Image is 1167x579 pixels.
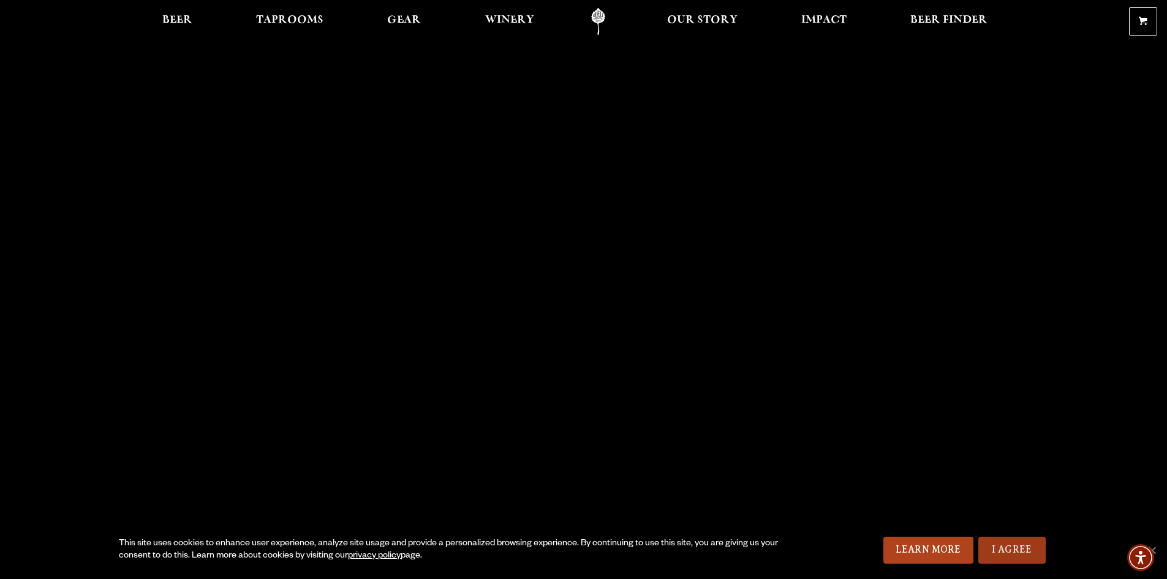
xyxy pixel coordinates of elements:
span: Taprooms [256,15,323,25]
span: Gear [387,15,421,25]
a: I Agree [978,537,1046,564]
span: Beer [162,15,192,25]
a: Beer [154,8,200,36]
a: Beer Finder [902,8,995,36]
div: This site uses cookies to enhance user experience, analyze site usage and provide a personalized ... [119,538,782,562]
div: Accessibility Menu [1127,544,1154,571]
a: privacy policy [348,551,401,561]
span: Impact [801,15,847,25]
a: Gear [379,8,429,36]
span: Our Story [667,15,738,25]
a: Learn More [883,537,973,564]
span: Winery [485,15,534,25]
a: Odell Home [575,8,621,36]
span: Beer Finder [910,15,988,25]
a: Impact [793,8,855,36]
a: Winery [477,8,542,36]
a: Our Story [659,8,746,36]
a: Taprooms [248,8,331,36]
